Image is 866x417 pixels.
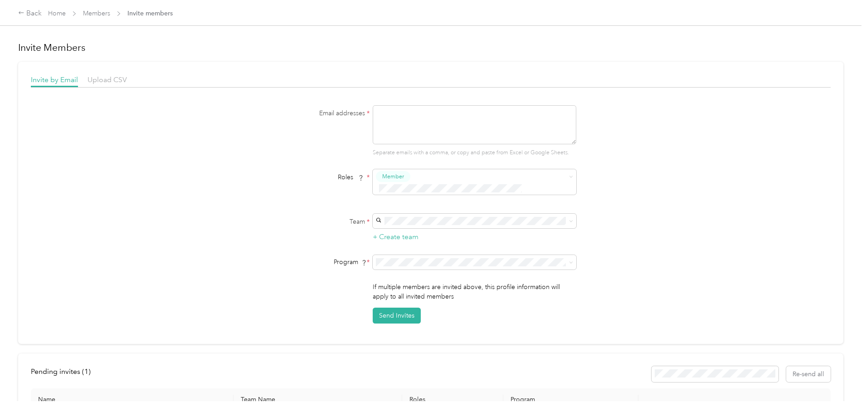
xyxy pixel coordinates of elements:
[234,388,402,411] th: Team Name
[652,366,831,382] div: Resend all invitations
[373,231,418,243] button: + Create team
[376,171,410,182] button: Member
[256,257,370,267] div: Program
[786,366,831,382] button: Re-send all
[256,108,370,118] label: Email addresses
[402,388,503,411] th: Roles
[31,388,234,411] th: Name
[256,217,370,226] label: Team
[31,366,97,382] div: left-menu
[503,388,638,411] th: Program
[373,308,421,324] button: Send Invites
[48,10,66,17] a: Home
[31,367,91,376] span: Pending invites
[88,75,127,84] span: Upload CSV
[31,366,831,382] div: info-bar
[31,75,78,84] span: Invite by Email
[82,367,91,376] span: ( 1 )
[815,366,866,417] iframe: Everlance-gr Chat Button Frame
[18,8,42,19] div: Back
[382,172,404,181] span: Member
[335,170,367,184] span: Roles
[373,282,576,301] p: If multiple members are invited above, this profile information will apply to all invited members
[18,41,843,54] h1: Invite Members
[373,149,576,157] p: Separate emails with a comma, or copy and paste from Excel or Google Sheets.
[127,9,173,18] span: Invite members
[83,10,110,17] a: Members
